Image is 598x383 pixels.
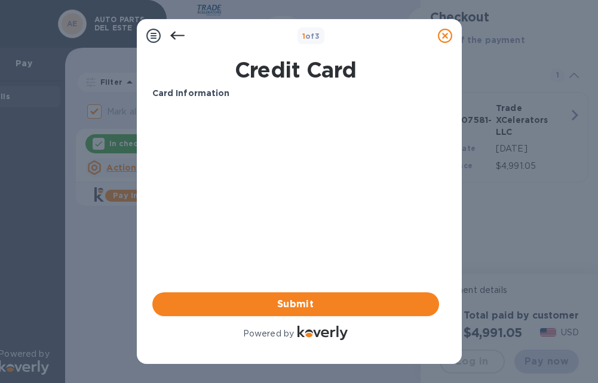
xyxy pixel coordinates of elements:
[298,326,348,340] img: Logo
[152,88,230,98] b: Card Information
[162,297,430,311] span: Submit
[302,32,305,41] span: 1
[302,32,320,41] b: of 3
[152,292,439,316] button: Submit
[148,57,444,82] h1: Credit Card
[152,109,439,288] iframe: Your browser does not support iframes
[243,328,294,340] p: Powered by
